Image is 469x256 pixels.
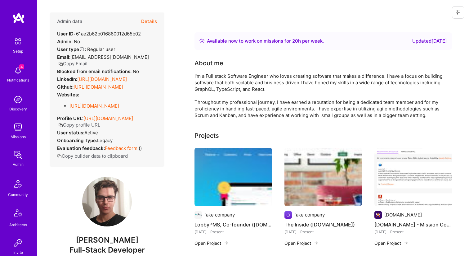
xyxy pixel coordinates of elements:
div: Architects [9,221,27,228]
a: [URL][DOMAIN_NAME] [74,84,123,90]
img: Invite [12,237,24,249]
div: Community [8,191,28,198]
div: Invite [13,249,23,256]
img: Company logo [194,211,202,219]
span: 20 [292,38,298,44]
div: [DOMAIN_NAME] [384,212,422,218]
img: bell [12,64,24,77]
div: No [57,68,139,75]
strong: Profile URL: [57,115,83,121]
strong: User type : [57,46,86,52]
img: A.Team - Mission Control [374,148,452,206]
span: [PERSON_NAME] [50,235,164,245]
div: Projects [194,131,219,140]
div: [DATE] - Present [284,229,362,235]
div: [DATE] - Present [194,229,272,235]
div: Missions [11,133,26,140]
div: Available now to work on missions for h per week . [207,37,324,45]
i: icon Copy [58,62,63,66]
h4: LobbyPMS, Co-founder ([DOMAIN_NAME]) [194,221,272,229]
strong: Websites: [57,92,79,98]
img: discovery [12,93,24,106]
div: fake company [204,212,235,218]
strong: User status: [57,130,84,136]
strong: User ID: [57,31,75,37]
a: [URL][DOMAIN_NAME] [77,76,127,82]
img: setup [11,35,25,48]
button: Open Project [194,240,229,246]
div: Admin [13,161,24,168]
span: 4 [19,64,24,69]
i: Help [79,46,85,52]
img: teamwork [12,121,24,133]
img: arrow-right [404,240,409,245]
img: Company logo [374,211,382,219]
button: Copy Email [58,60,87,67]
strong: Github: [57,84,74,90]
i: icon Copy [57,154,62,159]
img: logo [12,12,25,24]
span: [EMAIL_ADDRESS][DOMAIN_NAME] [70,54,149,60]
a: [URL][DOMAIN_NAME] [69,103,119,109]
button: Copy builder data to clipboard [57,153,128,159]
div: I'm a Full stack Software Engineer who loves creating software that makes a difference. I have a ... [194,73,443,119]
div: 61ae2b62b016860012d65b02 [57,30,141,37]
div: Regular user [57,46,115,53]
div: Notifications [7,77,29,83]
div: Setup [13,48,23,54]
h4: The Inside ([DOMAIN_NAME]) [284,221,362,229]
strong: LinkedIn: [57,76,77,82]
span: Full-Stack Developer [69,245,145,254]
img: admin teamwork [12,149,24,161]
button: Open Project [284,240,319,246]
div: About me [194,58,223,68]
img: arrow-right [314,240,319,245]
h4: [DOMAIN_NAME] - Mission Control [374,221,452,229]
a: Feedback form [105,145,137,151]
span: Active [84,130,98,136]
img: Architects [11,207,25,221]
strong: Admin: [57,39,73,44]
img: LobbyPMS, Co-founder (lobbypms.com) [194,148,272,206]
div: [DATE] - Present [374,229,452,235]
strong: Evaluation feedback: [57,145,105,151]
div: No [57,38,80,45]
strong: Onboarding Type: [57,137,97,143]
img: Availability [199,38,204,43]
img: Community [11,176,25,191]
div: Updated [DATE] [412,37,447,45]
strong: Blocked from email notifications: [57,68,133,74]
span: legacy [97,137,113,143]
h4: Admin data [57,19,83,24]
div: ( ) [57,145,142,151]
img: User Avatar [82,177,132,226]
a: [URL][DOMAIN_NAME] [83,115,133,121]
strong: Email: [57,54,70,60]
i: icon Copy [58,123,63,128]
img: arrow-right [224,240,229,245]
img: Company logo [284,211,292,219]
button: Details [141,12,157,30]
button: Open Project [374,240,409,246]
button: Copy profile URL [58,122,100,128]
img: The Inside (theinside.com) [284,148,362,206]
div: fake company [294,212,325,218]
div: Discovery [9,106,27,112]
